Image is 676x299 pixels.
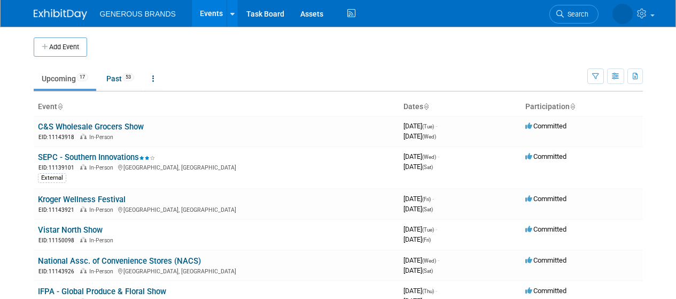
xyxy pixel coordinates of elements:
[38,195,126,204] a: Kroger Wellness Festival
[438,256,439,264] span: -
[122,73,134,81] span: 53
[80,206,87,212] img: In-Person Event
[436,287,437,295] span: -
[423,102,429,111] a: Sort by Start Date
[98,68,142,89] a: Past53
[38,207,79,213] span: EID: 11143921
[514,5,563,24] a: Search
[422,164,433,170] span: (Sat)
[422,288,434,294] span: (Thu)
[403,225,437,233] span: [DATE]
[525,287,566,295] span: Committed
[525,225,566,233] span: Committed
[422,124,434,129] span: (Tue)
[422,196,431,202] span: (Fri)
[80,134,87,139] img: In-Person Event
[38,256,201,266] a: National Assc. of Convenience Stores (NACS)
[528,10,553,18] span: Search
[38,134,79,140] span: EID: 11143918
[399,98,521,116] th: Dates
[38,165,79,171] span: EID: 11139101
[436,225,437,233] span: -
[577,6,633,18] img: Chase Adams
[38,287,166,296] a: IFPA - Global Produce & Floral Show
[422,268,433,274] span: (Sat)
[89,206,116,213] span: In-Person
[422,154,436,160] span: (Wed)
[525,152,566,160] span: Committed
[403,205,433,213] span: [DATE]
[422,227,434,233] span: (Tue)
[38,122,144,132] a: C&S Wholesale Grocers Show
[403,256,439,264] span: [DATE]
[525,122,566,130] span: Committed
[80,237,87,242] img: In-Person Event
[38,269,79,274] span: EID: 11143926
[34,68,96,89] a: Upcoming17
[570,102,575,111] a: Sort by Participation Type
[403,122,437,130] span: [DATE]
[38,173,66,183] div: External
[403,235,431,243] span: [DATE]
[34,37,87,57] button: Add Event
[100,10,176,18] span: GENEROUS BRANDS
[525,195,566,203] span: Committed
[80,164,87,170] img: In-Person Event
[34,98,399,116] th: Event
[403,132,436,140] span: [DATE]
[38,205,395,214] div: [GEOGRAPHIC_DATA], [GEOGRAPHIC_DATA]
[89,164,116,171] span: In-Person
[57,102,63,111] a: Sort by Event Name
[38,225,103,235] a: Vistar North Show
[76,73,88,81] span: 17
[525,256,566,264] span: Committed
[403,163,433,171] span: [DATE]
[438,152,439,160] span: -
[38,163,395,172] div: [GEOGRAPHIC_DATA], [GEOGRAPHIC_DATA]
[422,237,431,243] span: (Fri)
[89,237,116,244] span: In-Person
[403,195,434,203] span: [DATE]
[422,206,433,212] span: (Sat)
[521,98,643,116] th: Participation
[38,152,155,162] a: SEPC - Southern Innovations
[89,134,116,141] span: In-Person
[422,258,436,264] span: (Wed)
[89,268,116,275] span: In-Person
[403,152,439,160] span: [DATE]
[432,195,434,203] span: -
[80,268,87,273] img: In-Person Event
[436,122,437,130] span: -
[422,134,436,140] span: (Wed)
[38,237,79,243] span: EID: 11150098
[403,287,437,295] span: [DATE]
[38,266,395,275] div: [GEOGRAPHIC_DATA], [GEOGRAPHIC_DATA]
[34,9,87,20] img: ExhibitDay
[403,266,433,274] span: [DATE]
